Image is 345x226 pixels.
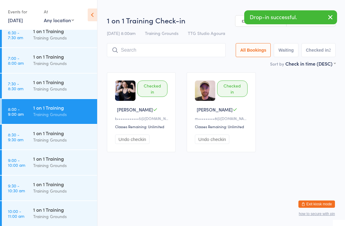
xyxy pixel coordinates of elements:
[8,81,23,91] time: 7:30 - 8:30 am
[33,34,92,41] div: Training Grounds
[115,124,169,129] div: Classes Remaining: Unlimited
[244,10,337,24] div: Drop-in successful.
[195,116,249,121] div: m•••••••••8@[DOMAIN_NAME]
[8,132,23,142] time: 8:30 - 9:30 am
[107,30,136,36] span: [DATE] 8:00am
[115,116,169,121] div: k••••••••••••5@[DOMAIN_NAME]
[33,162,92,169] div: Training Grounds
[197,106,233,113] span: [PERSON_NAME]
[33,206,92,213] div: 1 on 1 Training
[274,43,298,57] button: Waiting
[33,130,92,136] div: 1 on 1 Training
[117,106,153,113] span: [PERSON_NAME]
[115,135,150,144] button: Undo checkin
[188,30,225,36] span: TTG Studio Agoura
[8,7,38,17] div: Events for
[33,60,92,67] div: Training Grounds
[33,213,92,220] div: Training Grounds
[195,124,249,129] div: Classes Remaining: Unlimited
[217,80,247,97] div: Checked in
[8,30,23,40] time: 6:30 - 7:30 am
[33,155,92,162] div: 1 on 1 Training
[8,209,24,218] time: 10:00 - 11:00 am
[33,111,92,118] div: Training Grounds
[107,15,336,25] h2: 1 on 1 Training Check-in
[2,125,97,149] a: 8:30 -9:30 am1 on 1 TrainingTraining Grounds
[8,107,24,116] time: 8:00 - 9:00 am
[8,183,25,193] time: 9:30 - 10:30 am
[329,48,331,53] div: 2
[299,212,335,216] button: how to secure with pin
[2,201,97,226] a: 10:00 -11:00 am1 on 1 TrainingTraining Grounds
[44,7,74,17] div: At
[33,79,92,85] div: 1 on 1 Training
[2,48,97,73] a: 7:00 -8:00 am1 on 1 TrainingTraining Grounds
[285,60,336,67] div: Check in time (DESC)
[33,187,92,194] div: Training Grounds
[2,176,97,200] a: 9:30 -10:30 am1 on 1 TrainingTraining Grounds
[298,200,335,208] button: Exit kiosk mode
[8,17,23,23] a: [DATE]
[270,61,284,67] label: Sort by
[236,43,271,57] button: All Bookings
[301,43,336,57] button: Checked in2
[33,28,92,34] div: 1 on 1 Training
[44,17,74,23] div: Any location
[33,181,92,187] div: 1 on 1 Training
[115,80,136,101] img: image1722972595.png
[2,99,97,124] a: 8:00 -9:00 am1 on 1 TrainingTraining Grounds
[195,135,229,144] button: Undo checkin
[195,80,215,101] img: image1720652513.png
[145,30,178,36] span: Training Grounds
[2,74,97,98] a: 7:30 -8:30 am1 on 1 TrainingTraining Grounds
[8,158,25,167] time: 9:00 - 10:00 am
[33,53,92,60] div: 1 on 1 Training
[8,56,24,65] time: 7:00 - 8:00 am
[33,104,92,111] div: 1 on 1 Training
[107,43,226,57] input: Search
[33,85,92,92] div: Training Grounds
[2,22,97,47] a: 6:30 -7:30 am1 on 1 TrainingTraining Grounds
[33,136,92,143] div: Training Grounds
[137,80,167,97] div: Checked in
[2,150,97,175] a: 9:00 -10:00 am1 on 1 TrainingTraining Grounds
